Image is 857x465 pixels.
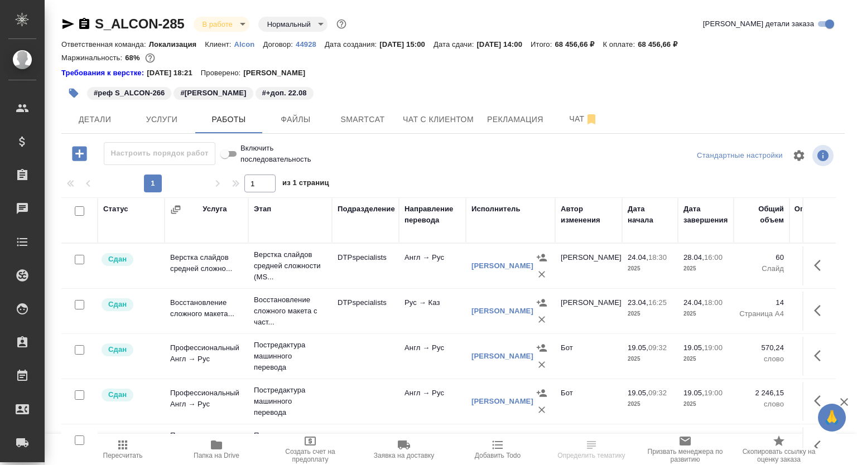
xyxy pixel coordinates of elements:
td: Англ → Рус [399,246,466,285]
p: #+доп. 22.08 [262,88,307,99]
td: Бот [555,337,622,376]
p: 2025 [683,353,728,365]
p: слово [739,353,784,365]
div: Статус [103,204,128,215]
span: Включить последовательность [240,143,311,165]
a: [PERSON_NAME] [471,261,533,270]
button: Здесь прячутся важные кнопки [807,252,834,279]
div: Исполнитель [471,204,521,215]
p: слово [795,399,851,410]
div: Направление перевода [405,204,460,226]
div: Менеджер проверил работу исполнителя, передает ее на следующий этап [100,433,159,448]
td: Профессиональный Англ → Рус [165,337,248,376]
span: реф S_ALCON-266 [86,88,172,97]
a: [PERSON_NAME] [471,307,533,315]
p: Дата сдачи: [434,40,476,49]
p: 2025 [628,308,672,319]
p: [PERSON_NAME] [243,67,314,79]
p: слово [795,353,851,365]
p: Страница А4 [795,308,851,319]
button: Здесь прячутся важные кнопки [807,433,834,459]
p: 19.05, [683,389,704,397]
div: Менеджер проверил работу исполнителя, передает ее на следующий этап [100,387,159,403]
span: Smartcat [336,113,389,127]
p: Сдан [108,344,127,355]
button: Удалить [533,401,550,418]
p: 2025 [628,399,672,410]
button: Назначить [533,340,550,356]
p: 14 [795,297,851,308]
p: Маржинальность: [61,54,125,62]
a: [PERSON_NAME] [471,397,533,405]
td: Верстка слайдов средней сложно... [165,246,248,285]
span: Призвать менеджера по развитию [645,448,725,463]
p: [DATE] 15:00 [379,40,434,49]
p: 19:00 [704,343,723,352]
p: 09:32 [648,389,667,397]
div: Этап [254,204,271,215]
p: 09:32 [648,343,667,352]
p: 2025 [683,399,728,410]
span: [PERSON_NAME] детали заказа [703,18,814,30]
p: Договор: [263,40,296,49]
p: 14 [739,297,784,308]
p: 24.04, [628,253,648,261]
button: Здесь прячутся важные кнопки [807,342,834,369]
p: Дата создания: [325,40,379,49]
button: Добавить тэг [61,81,86,105]
span: Детали [68,113,122,127]
p: 2025 [683,263,728,274]
p: Слайд [795,263,851,274]
button: Нормальный [264,20,314,29]
td: DTPspecialists [332,246,399,285]
p: 755,3 [795,433,851,444]
span: Услуги [135,113,189,127]
button: Назначить [533,430,550,447]
p: 60 [795,252,851,263]
p: #реф S_ALCON-266 [94,88,165,99]
button: Удалить [533,311,550,328]
p: 28.04, [683,253,704,261]
span: Определить тематику [557,452,625,459]
p: Проверено: [201,67,244,79]
p: 570,24 [795,342,851,353]
button: Скопировать ссылку на оценку заказа [732,434,826,465]
button: Здесь прячутся важные кнопки [807,297,834,324]
div: Менеджер проверил работу исполнителя, передает ее на следующий этап [100,342,159,357]
button: Сгруппировать [170,204,181,215]
td: [PERSON_NAME] [555,292,622,331]
span: Файлы [269,113,322,127]
p: 2025 [683,308,728,319]
p: 2025 [628,353,672,365]
p: 2 246,15 [739,387,784,399]
span: Создать счет на предоплату [270,448,350,463]
span: Посмотреть информацию [812,145,836,166]
p: 570,24 [739,342,784,353]
span: Заявка на доставку [374,452,434,459]
p: 19.05, [628,389,648,397]
p: [DATE] 18:21 [147,67,201,79]
svg: Отписаться [585,113,598,126]
div: В работе [194,17,249,32]
p: 18:30 [648,253,667,261]
button: Назначить [533,294,550,311]
p: Постредактура машинного перевода [254,340,326,373]
span: Пересчитать [103,452,143,459]
button: Создать счет на предоплату [263,434,357,465]
a: 44928 [296,39,325,49]
button: Добавить Todo [451,434,545,465]
p: 19.05, [628,343,648,352]
button: В работе [199,20,236,29]
span: Папка на Drive [194,452,239,459]
p: Итого: [531,40,555,49]
p: Клиент: [205,40,234,49]
button: 17927.99 RUB; 3549.91 KZT; [143,51,157,65]
button: Добавить работу [64,142,95,165]
p: #[PERSON_NAME] [180,88,246,99]
p: Постредактура машинного перевода [254,430,326,463]
p: 2025 [628,263,672,274]
td: Профессиональный Англ → Рус [165,382,248,421]
p: К оплате: [603,40,638,49]
p: 68 456,66 ₽ [638,40,686,49]
p: 18:00 [704,298,723,307]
